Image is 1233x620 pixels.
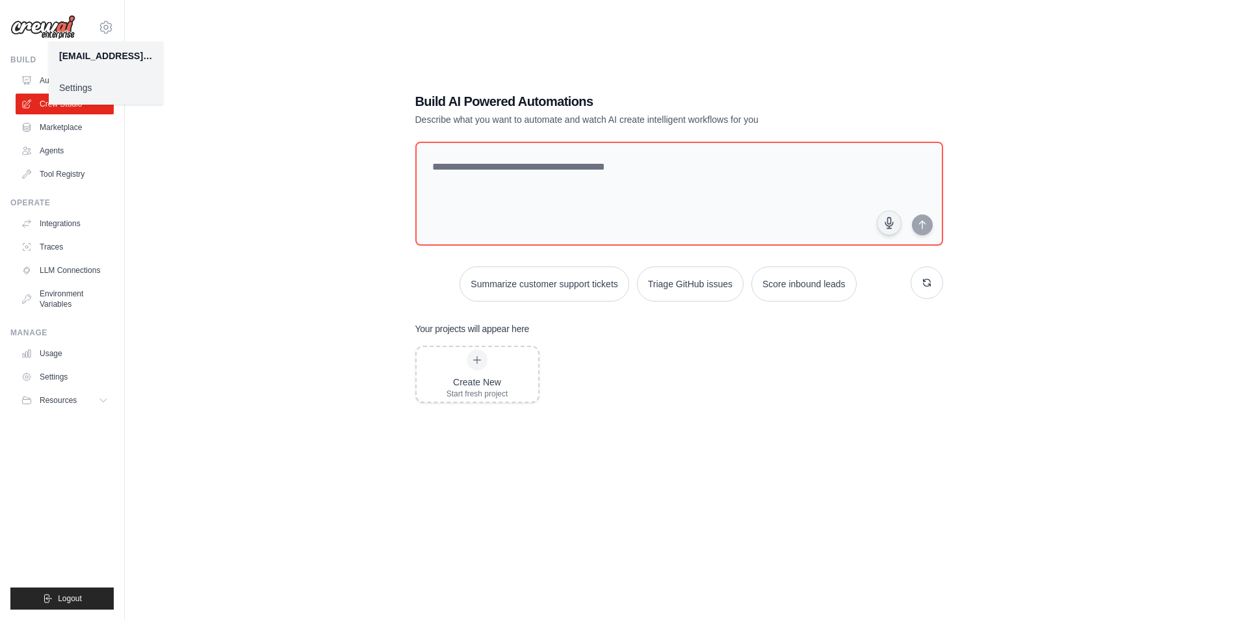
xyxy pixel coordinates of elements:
span: Logout [58,593,82,604]
button: Summarize customer support tickets [460,266,629,302]
button: Resources [16,390,114,411]
h3: Your projects will appear here [415,322,530,335]
h1: Build AI Powered Automations [415,92,852,110]
span: Resources [40,395,77,406]
a: Crew Studio [16,94,114,114]
div: Build [10,55,114,65]
div: Start fresh project [447,389,508,399]
button: Click to speak your automation idea [877,211,902,235]
a: Tool Registry [16,164,114,185]
div: Create New [447,376,508,389]
div: Manage [10,328,114,338]
img: Logo [10,15,75,40]
a: Automations [16,70,114,91]
button: Get new suggestions [911,266,943,299]
a: Environment Variables [16,283,114,315]
button: Logout [10,588,114,610]
a: Traces [16,237,114,257]
a: Usage [16,343,114,364]
a: Integrations [16,213,114,234]
a: LLM Connections [16,260,114,281]
div: [EMAIL_ADDRESS][DOMAIN_NAME] [59,49,153,62]
div: Operate [10,198,114,208]
a: Marketplace [16,117,114,138]
a: Agents [16,140,114,161]
button: Score inbound leads [751,266,857,302]
a: Settings [49,76,163,99]
a: Settings [16,367,114,387]
button: Triage GitHub issues [637,266,744,302]
iframe: Chat Widget [1168,558,1233,620]
p: Describe what you want to automate and watch AI create intelligent workflows for you [415,113,852,126]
